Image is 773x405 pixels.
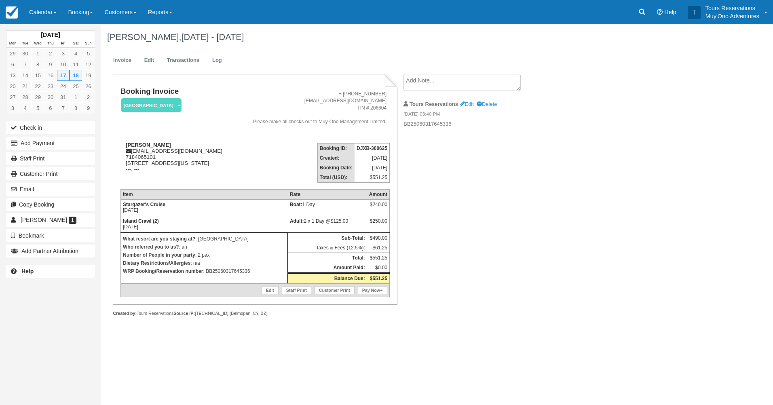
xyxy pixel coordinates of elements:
[288,199,367,216] td: 1 Day
[6,39,19,48] th: Mon
[19,103,32,114] a: 4
[123,252,195,258] strong: Number of People in your party
[82,70,95,81] a: 19
[32,103,44,114] a: 5
[32,81,44,92] a: 22
[19,48,32,59] a: 30
[6,183,95,196] button: Email
[70,70,82,81] a: 18
[70,81,82,92] a: 25
[6,6,18,19] img: checkfront-main-nav-mini-logo.png
[57,70,70,81] a: 17
[317,153,355,163] th: Created:
[6,265,95,278] a: Help
[410,101,458,107] strong: Tours Reservations
[120,98,179,113] a: [GEOGRAPHIC_DATA]
[6,92,19,103] a: 27
[705,12,759,20] p: Muy'Ono Adventures
[358,286,387,294] a: Pay Now
[82,59,95,70] a: 12
[317,173,355,183] th: Total (USD):
[6,213,95,226] a: [PERSON_NAME] 1
[355,173,390,183] td: $551.25
[21,217,67,223] span: [PERSON_NAME]
[6,103,19,114] a: 3
[123,243,285,251] p: : an
[181,32,244,42] span: [DATE] - [DATE]
[290,202,302,207] strong: Boat
[688,6,701,19] div: T
[6,198,95,211] button: Copy Booking
[288,216,367,232] td: 2 x 1 Day @
[403,111,540,120] em: [DATE] 03:40 PM
[57,48,70,59] a: 3
[290,218,304,224] strong: Adult
[123,260,190,266] strong: Dietary Restrictions/Allergies
[70,59,82,70] a: 11
[288,243,367,253] td: Taxes & Fees (12.5%):
[369,218,387,230] div: $250.00
[70,39,82,48] th: Sat
[44,103,57,114] a: 6
[19,59,32,70] a: 7
[32,59,44,70] a: 8
[70,103,82,114] a: 8
[317,143,355,153] th: Booking ID:
[82,103,95,114] a: 9
[6,70,19,81] a: 13
[69,217,76,224] span: 1
[6,59,19,70] a: 6
[369,202,387,214] div: $240.00
[6,137,95,150] button: Add Payment
[21,268,34,274] b: Help
[123,251,285,259] p: : 2 pax
[19,70,32,81] a: 14
[138,53,160,68] a: Edit
[19,39,32,48] th: Tue
[44,48,57,59] a: 2
[206,53,228,68] a: Log
[123,244,179,250] strong: Who referred you to us?
[288,253,367,263] th: Total:
[288,273,367,283] th: Balance Due:
[355,153,390,163] td: [DATE]
[32,48,44,59] a: 1
[282,286,311,294] a: Staff Print
[70,92,82,103] a: 1
[107,53,137,68] a: Invoice
[57,59,70,70] a: 10
[41,32,60,38] strong: [DATE]
[367,253,390,263] td: $551.25
[237,91,387,125] address: + [PHONE_NUMBER] [EMAIL_ADDRESS][DOMAIN_NAME] TIN # 206604 Please make all checks out to Muy-Ono ...
[370,276,387,281] strong: $551.25
[57,103,70,114] a: 7
[123,259,285,267] p: : n/a
[19,92,32,103] a: 28
[367,189,390,199] th: Amount
[113,310,397,316] div: Tours Reservations [TECHNICAL_ID] (Belmopan, CY, BZ)
[317,163,355,173] th: Booking Date:
[44,59,57,70] a: 9
[367,233,390,243] td: $490.00
[331,218,348,224] span: $125.00
[6,229,95,242] button: Bookmark
[82,92,95,103] a: 2
[6,152,95,165] a: Staff Print
[107,32,675,42] h1: [PERSON_NAME],
[123,268,203,274] strong: WRP Booking/Reservation number
[70,48,82,59] a: 4
[120,216,287,232] td: [DATE]
[123,267,285,275] p: : BB25060317645336
[32,92,44,103] a: 29
[120,189,287,199] th: Item
[120,87,234,96] h1: Booking Invoice
[126,142,171,148] strong: [PERSON_NAME]
[173,311,195,316] strong: Source IP:
[367,243,390,253] td: $61.25
[32,39,44,48] th: Wed
[288,263,367,273] th: Amount Paid:
[44,70,57,81] a: 16
[357,146,387,151] strong: DJXB-300625
[82,48,95,59] a: 5
[288,189,367,199] th: Rate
